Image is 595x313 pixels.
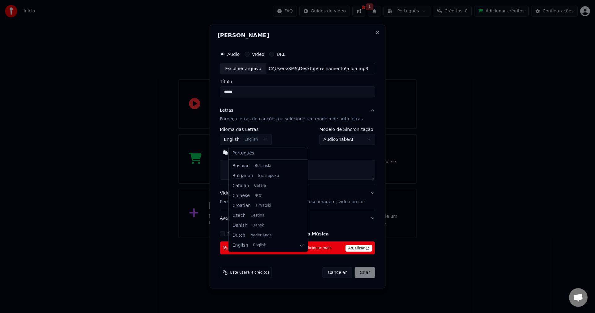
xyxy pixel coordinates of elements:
span: Nederlands [250,233,271,238]
span: Croatian [232,203,251,209]
span: Bosanski [255,163,271,168]
span: Dutch [232,232,245,239]
span: Hrvatski [256,203,271,208]
span: Bulgarian [232,173,253,179]
span: Български [258,173,279,178]
span: Dansk [252,223,264,228]
span: Catalan [232,183,249,189]
span: Português [232,150,254,156]
span: English [232,242,248,248]
span: Chinese [232,193,250,199]
span: Czech [232,212,245,219]
span: Čeština [250,213,264,218]
span: Danish [232,222,247,229]
span: Bosnian [232,163,250,169]
span: 中文 [255,193,262,198]
span: Català [254,183,266,188]
span: English [253,243,267,248]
